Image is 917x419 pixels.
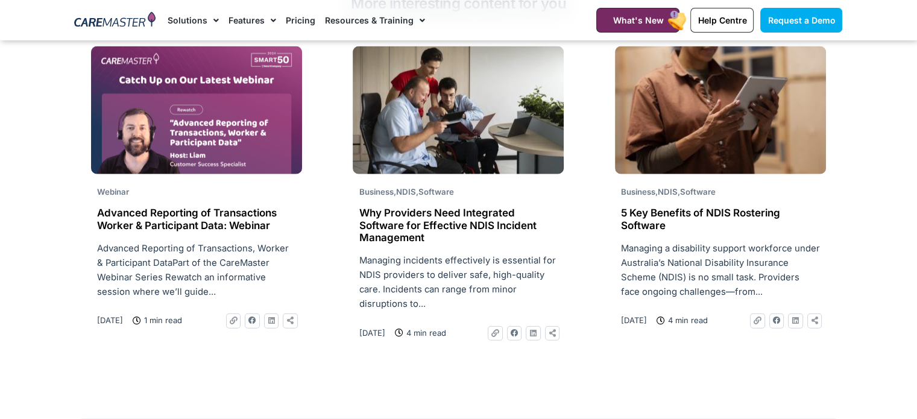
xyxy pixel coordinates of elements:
span: NDIS [658,187,678,197]
img: CareMaster Logo [74,11,156,30]
span: 4 min read [403,326,446,339]
time: [DATE] [621,315,647,325]
img: REWATCH Advanced Reporting of Transactions, Worker & Participant Data_Website Thumb [91,46,302,174]
span: , , [359,187,453,197]
span: 4 min read [665,313,708,327]
p: Managing a disability support workforce under Australia’s National Disability Insurance Scheme (N... [621,241,820,299]
span: Business [359,187,393,197]
a: [DATE] [97,313,123,327]
a: What's New [596,8,679,33]
p: Advanced Reporting of Transactions, Worker & Participant DataPart of the CareMaster Webinar Serie... [97,241,296,299]
time: [DATE] [359,328,385,338]
span: Software [418,187,453,197]
p: Managing incidents effectively is essential for NDIS providers to deliver safe, high-quality care... [359,253,558,311]
span: Help Centre [698,15,746,25]
span: Webinar [97,187,129,197]
a: [DATE] [621,313,647,327]
a: Help Centre [690,8,754,33]
span: , , [621,187,716,197]
h2: Why Providers Need Integrated Software for Effective NDIS Incident Management [359,207,558,244]
a: [DATE] [359,326,385,339]
a: Request a Demo [760,8,842,33]
span: Request a Demo [767,15,835,25]
h2: 5 Key Benefits of NDIS Rostering Software [621,207,820,232]
span: NDIS [395,187,415,197]
h2: Advanced Reporting of Transactions Worker & Participant Data: Webinar [97,207,296,232]
img: man-wheelchair-working-front-view [353,46,564,174]
img: set-designer-work-indoors [615,46,826,174]
span: Business [621,187,655,197]
span: 1 min read [141,313,182,327]
span: What's New [613,15,663,25]
time: [DATE] [97,315,123,325]
span: Software [680,187,716,197]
